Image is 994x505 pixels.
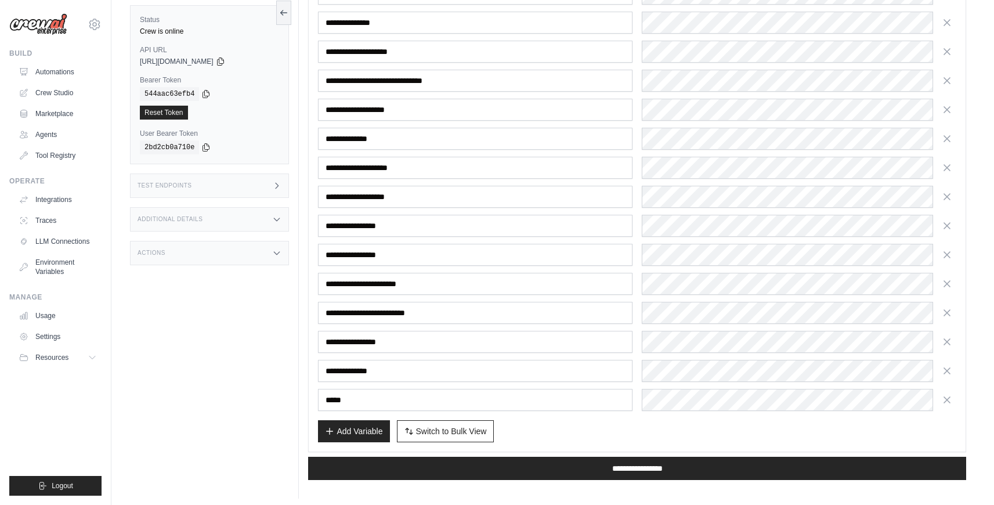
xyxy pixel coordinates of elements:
button: Logout [9,476,102,496]
span: Logout [52,481,73,490]
iframe: Chat Widget [936,449,994,505]
img: Logo [9,13,67,35]
label: Bearer Token [140,75,279,85]
div: Crew is online [140,27,279,36]
button: Switch to Bulk View [397,420,494,442]
div: Operate [9,176,102,186]
label: API URL [140,45,279,55]
button: Resources [14,348,102,367]
a: LLM Connections [14,232,102,251]
a: Traces [14,211,102,230]
a: Tool Registry [14,146,102,165]
a: Crew Studio [14,84,102,102]
code: 544aac63efb4 [140,87,199,101]
div: Manage [9,293,102,302]
span: Resources [35,353,68,362]
label: Status [140,15,279,24]
a: Agents [14,125,102,144]
a: Integrations [14,190,102,209]
a: Marketplace [14,104,102,123]
span: [URL][DOMAIN_NAME] [140,57,214,66]
a: Reset Token [140,106,188,120]
code: 2bd2cb0a710e [140,140,199,154]
h3: Test Endpoints [138,182,192,189]
label: User Bearer Token [140,129,279,138]
a: Automations [14,63,102,81]
button: Add Variable [318,420,389,442]
span: Switch to Bulk View [416,425,487,437]
a: Settings [14,327,102,346]
h3: Additional Details [138,216,203,223]
h3: Actions [138,250,165,257]
div: Build [9,49,102,58]
a: Environment Variables [14,253,102,281]
a: Usage [14,306,102,325]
